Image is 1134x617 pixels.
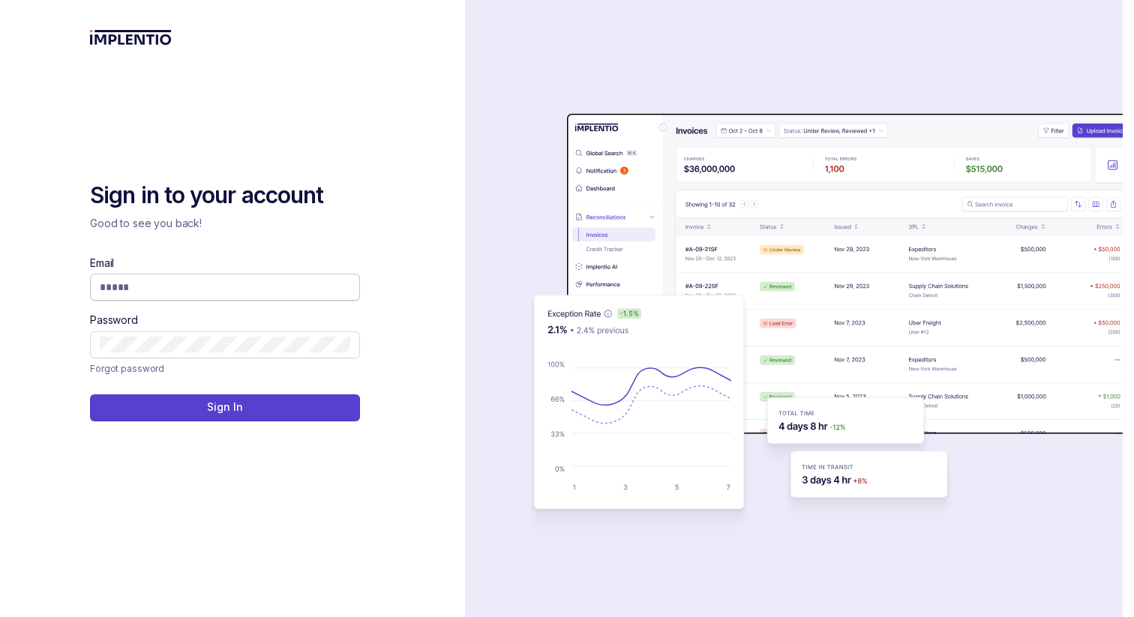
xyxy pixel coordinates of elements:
h2: Sign in to your account [90,181,360,211]
p: Good to see you back! [90,216,360,231]
label: Password [90,313,138,328]
p: Sign In [207,400,242,415]
label: Email [90,256,114,271]
img: logo [90,30,172,45]
button: Sign In [90,394,360,421]
a: Link Forgot password [90,361,164,376]
p: Forgot password [90,361,164,376]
